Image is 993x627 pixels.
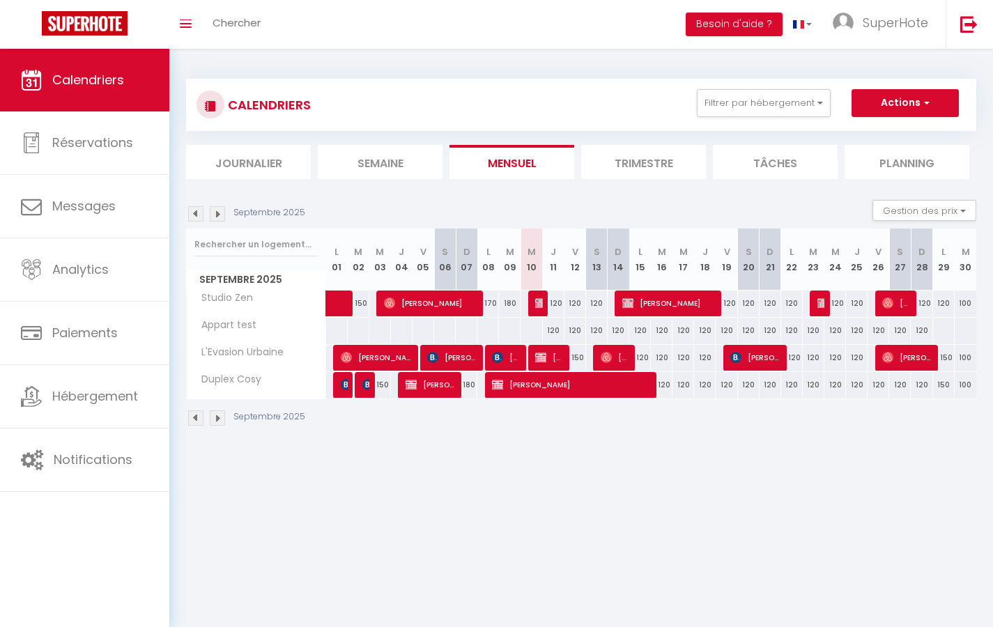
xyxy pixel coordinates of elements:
span: [PERSON_NAME] [882,290,911,316]
div: 120 [760,291,781,316]
div: 120 [846,291,868,316]
abbr: D [463,245,470,258]
div: 170 [477,291,499,316]
p: Septembre 2025 [233,206,305,219]
div: 120 [738,291,760,316]
th: 10 [521,229,542,291]
span: [PERSON_NAME] [535,290,542,316]
div: 120 [803,318,824,343]
div: 120 [694,345,716,371]
span: [PERSON_NAME] [492,371,650,398]
span: [PERSON_NAME] [PERSON_NAME] [817,290,824,316]
th: 30 [955,229,976,291]
th: 11 [543,229,564,291]
span: Messages [52,197,116,215]
div: 120 [781,345,803,371]
abbr: V [724,245,730,258]
li: Planning [845,145,969,179]
div: 120 [803,345,824,371]
th: 06 [434,229,456,291]
span: Duplex Cosy [189,372,265,387]
div: 120 [651,372,672,398]
span: Réservations [52,134,133,151]
div: 150 [933,372,955,398]
div: 120 [868,318,889,343]
abbr: S [746,245,752,258]
button: Besoin d'aide ? [686,13,783,36]
span: Calendriers [52,71,124,88]
abbr: M [528,245,536,258]
abbr: J [702,245,708,258]
th: 24 [824,229,846,291]
th: 13 [586,229,608,291]
div: 120 [738,372,760,398]
abbr: J [854,245,860,258]
span: [PERSON_NAME] [622,290,716,316]
div: 120 [824,318,846,343]
li: Journalier [186,145,311,179]
span: Appart test [189,318,260,333]
div: 120 [781,372,803,398]
abbr: V [875,245,882,258]
div: 120 [760,372,781,398]
div: 120 [672,345,694,371]
div: 120 [672,372,694,398]
abbr: L [486,245,491,258]
th: 15 [629,229,651,291]
abbr: M [962,245,970,258]
th: 05 [413,229,434,291]
div: 120 [846,372,868,398]
th: 19 [716,229,737,291]
img: Super Booking [42,11,128,36]
span: [PERSON_NAME] [427,344,477,371]
div: 120 [543,291,564,316]
abbr: J [551,245,556,258]
div: 120 [586,291,608,316]
button: Gestion des prix [872,200,976,221]
th: 27 [889,229,911,291]
span: L'Evasion Urbaine [189,345,287,360]
abbr: S [442,245,448,258]
abbr: V [420,245,426,258]
abbr: M [354,245,362,258]
div: 120 [694,318,716,343]
abbr: D [767,245,773,258]
th: 16 [651,229,672,291]
div: 120 [824,372,846,398]
th: 25 [846,229,868,291]
p: Septembre 2025 [233,410,305,424]
span: [PERSON_NAME] [406,371,456,398]
th: 08 [477,229,499,291]
div: 120 [564,291,586,316]
div: 120 [586,318,608,343]
th: 12 [564,229,586,291]
abbr: L [638,245,642,258]
div: 100 [955,345,976,371]
div: 120 [738,318,760,343]
li: Mensuel [449,145,574,179]
span: Notifications [54,451,132,468]
div: 150 [564,345,586,371]
div: 120 [824,291,846,316]
th: 26 [868,229,889,291]
th: 22 [781,229,803,291]
th: 09 [499,229,521,291]
div: 120 [846,318,868,343]
span: [PERSON_NAME] [535,344,564,371]
span: [PERSON_NAME] [882,344,932,371]
th: 29 [933,229,955,291]
abbr: S [897,245,903,258]
th: 20 [738,229,760,291]
abbr: L [790,245,794,258]
abbr: M [376,245,384,258]
span: [PERSON_NAME] [730,344,780,371]
div: 120 [846,345,868,371]
div: 120 [911,291,932,316]
img: ... [833,13,854,33]
div: 120 [803,372,824,398]
div: 120 [716,291,737,316]
abbr: M [831,245,840,258]
div: 120 [608,318,629,343]
div: 120 [629,345,651,371]
span: Hébergement [52,387,138,405]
